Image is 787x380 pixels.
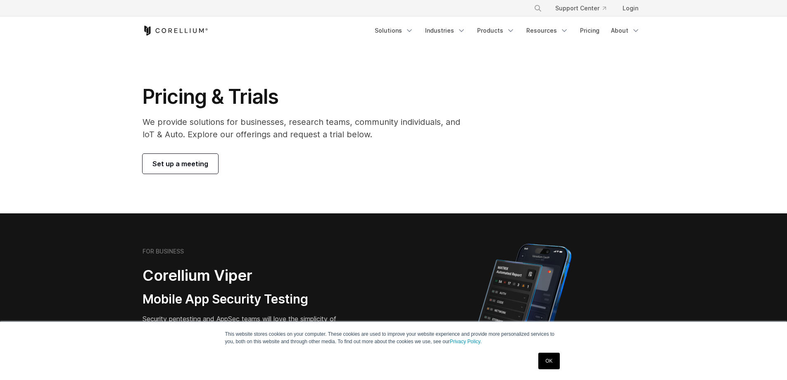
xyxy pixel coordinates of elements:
h3: Mobile App Security Testing [143,292,354,307]
a: Corellium Home [143,26,208,36]
button: Search [530,1,545,16]
span: Set up a meeting [152,159,208,169]
a: Privacy Policy. [450,339,482,344]
a: About [606,23,645,38]
p: Security pentesting and AppSec teams will love the simplicity of automated report generation comb... [143,314,354,344]
h6: FOR BUSINESS [143,248,184,255]
a: Solutions [370,23,418,38]
a: Set up a meeting [143,154,218,174]
a: Login [616,1,645,16]
a: OK [538,353,559,369]
a: Products [472,23,520,38]
p: We provide solutions for businesses, research teams, community individuals, and IoT & Auto. Explo... [143,116,472,141]
a: Industries [420,23,471,38]
div: Navigation Menu [524,1,645,16]
div: Navigation Menu [370,23,645,38]
p: This website stores cookies on your computer. These cookies are used to improve your website expe... [225,330,562,345]
a: Pricing [575,23,604,38]
h2: Corellium Viper [143,266,354,285]
h1: Pricing & Trials [143,84,472,109]
a: Support Center [549,1,613,16]
a: Resources [521,23,573,38]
